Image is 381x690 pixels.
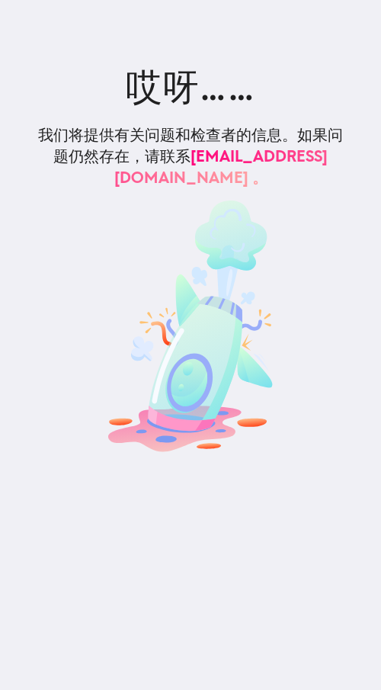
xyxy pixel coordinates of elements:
[126,63,255,109] font: 哎呀……
[38,125,297,144] font: 我们将提供有关问题和检查者的信息。
[114,146,328,187] a: [EMAIL_ADDRESS][DOMAIN_NAME] 。
[108,201,273,452] img: Une erreur s'est produite。一个图像 Ludique du crash d'unefusée。
[145,146,190,165] font: 请联系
